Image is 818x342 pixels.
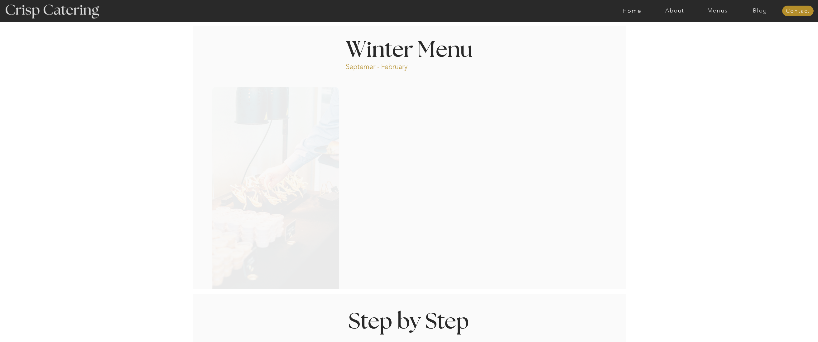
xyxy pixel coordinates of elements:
a: Contact [782,8,814,14]
h1: Winter Menu [322,39,496,58]
a: Blog [739,8,782,14]
a: About [653,8,696,14]
h1: Step by Step [322,311,495,330]
a: Home [611,8,653,14]
a: Menus [696,8,739,14]
p: Septemer - February [346,62,431,69]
